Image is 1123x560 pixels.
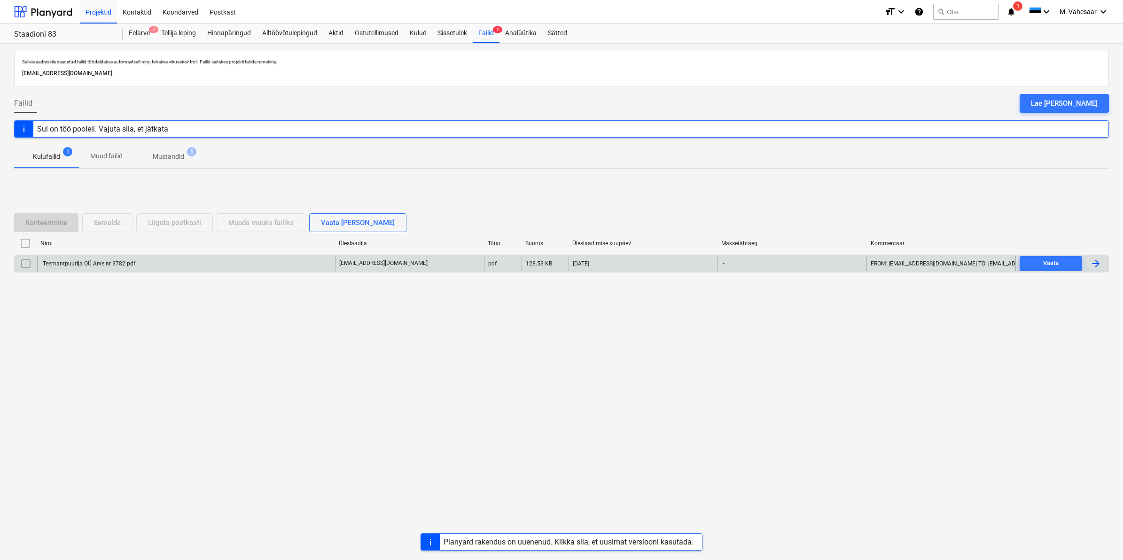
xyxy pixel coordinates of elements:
[156,24,202,43] a: Tellija leping
[90,151,123,161] p: Muud failid
[41,260,135,267] div: Teemantpuurija OÜ Arve nr 3782.pdf
[339,259,428,267] p: [EMAIL_ADDRESS][DOMAIN_NAME]
[14,30,112,39] div: Staadioni 83
[721,240,863,247] div: Maksetähtaeg
[257,24,323,43] a: Alltöövõtulepingud
[473,24,499,43] a: Failid1
[37,124,168,133] div: Sul on töö pooleli. Vajuta siia, et jätkata
[153,152,184,162] p: Mustandid
[542,24,573,43] a: Sätted
[63,147,72,156] span: 1
[493,26,502,33] span: 1
[488,240,518,247] div: Tüüp
[1020,94,1109,113] button: Lae [PERSON_NAME]
[14,98,32,109] span: Failid
[526,260,552,267] div: 128.53 KB
[444,537,694,546] div: Planyard rakendus on uuenenud. Klikka siia, et uusimat versiooni kasutada.
[722,259,725,267] span: -
[1020,256,1082,271] button: Vaata
[202,24,257,43] a: Hinnapäringud
[525,240,565,247] div: Suurus
[323,24,349,43] a: Aktid
[33,152,60,162] p: Kulufailid
[123,24,156,43] div: Eelarve
[1043,258,1059,269] div: Vaata
[40,240,331,247] div: Nimi
[123,24,156,43] a: Eelarve7
[871,240,1012,247] div: Kommentaar
[339,240,480,247] div: Üleslaadija
[488,260,497,267] div: pdf
[22,69,1101,78] p: [EMAIL_ADDRESS][DOMAIN_NAME]
[187,147,196,156] span: 5
[149,26,158,33] span: 7
[432,24,473,43] a: Sissetulek
[22,59,1101,65] p: Sellele aadressile saadetud failid töödeldakse automaatselt ning tehakse viirusekontroll. Failid ...
[404,24,432,43] a: Kulud
[473,24,499,43] div: Failid
[572,240,714,247] div: Üleslaadimise kuupäev
[1031,97,1098,109] div: Lae [PERSON_NAME]
[349,24,404,43] a: Ostutellimused
[321,217,395,229] div: Vaata [PERSON_NAME]
[573,260,589,267] div: [DATE]
[499,24,542,43] a: Analüütika
[309,213,406,232] button: Vaata [PERSON_NAME]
